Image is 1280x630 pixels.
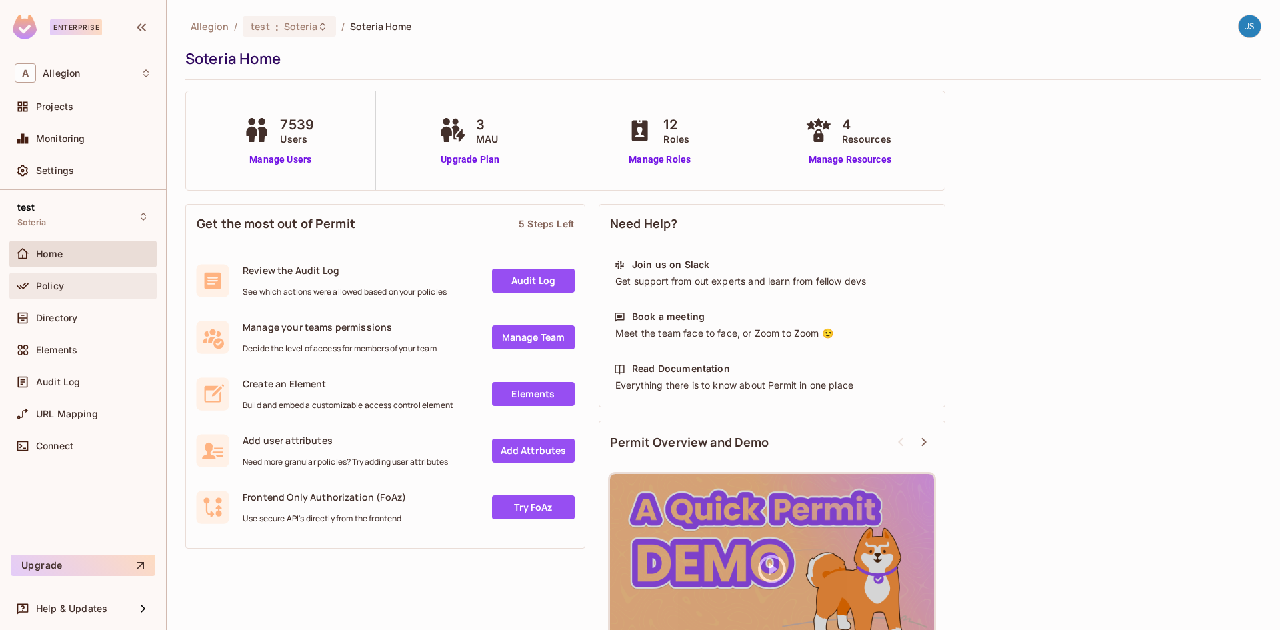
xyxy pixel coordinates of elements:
span: test [17,202,35,213]
span: Soteria [17,217,46,228]
div: Soteria Home [185,49,1255,69]
span: Need Help? [610,215,678,232]
span: Get the most out of Permit [197,215,355,232]
span: Use secure API's directly from the frontend [243,513,406,524]
div: 5 Steps Left [519,217,574,230]
span: Monitoring [36,133,85,144]
span: 4 [842,115,891,135]
div: Meet the team face to face, or Zoom to Zoom 😉 [614,327,930,340]
span: Build and embed a customizable access control element [243,400,453,411]
span: Settings [36,165,74,176]
span: Help & Updates [36,603,107,614]
span: Need more granular policies? Try adding user attributes [243,457,448,467]
span: Users [280,132,314,146]
span: Permit Overview and Demo [610,434,769,451]
img: SReyMgAAAABJRU5ErkJggg== [13,15,37,39]
div: Join us on Slack [632,258,709,271]
span: A [15,63,36,83]
span: 7539 [280,115,314,135]
span: Soteria [284,20,317,33]
a: Try FoAz [492,495,575,519]
span: Soteria Home [350,20,412,33]
a: Audit Log [492,269,575,293]
span: test [251,20,270,33]
div: Enterprise [50,19,102,35]
a: Manage Users [240,153,321,167]
span: Create an Element [243,377,453,390]
div: Book a meeting [632,310,705,323]
span: Elements [36,345,77,355]
span: Policy [36,281,64,291]
span: Resources [842,132,891,146]
div: Everything there is to know about Permit in one place [614,379,930,392]
img: Jacob Scheib [1239,15,1261,37]
span: Projects [36,101,73,112]
span: Audit Log [36,377,80,387]
span: See which actions were allowed based on your policies [243,287,447,297]
li: / [341,20,345,33]
span: 12 [663,115,689,135]
button: Upgrade [11,555,155,576]
span: Review the Audit Log [243,264,447,277]
span: Roles [663,132,689,146]
a: Manage Team [492,325,575,349]
a: Add Attrbutes [492,439,575,463]
span: Frontend Only Authorization (FoAz) [243,491,406,503]
a: Elements [492,382,575,406]
li: / [234,20,237,33]
span: MAU [476,132,498,146]
a: Manage Roles [623,153,696,167]
span: Manage your teams permissions [243,321,437,333]
span: the active workspace [191,20,229,33]
span: URL Mapping [36,409,98,419]
a: Manage Resources [802,153,898,167]
span: 3 [476,115,498,135]
a: Upgrade Plan [436,153,505,167]
span: Home [36,249,63,259]
span: Add user attributes [243,434,448,447]
span: : [275,21,279,32]
span: Directory [36,313,77,323]
span: Workspace: Allegion [43,68,80,79]
span: Decide the level of access for members of your team [243,343,437,354]
span: Connect [36,441,73,451]
div: Read Documentation [632,362,730,375]
div: Get support from out experts and learn from fellow devs [614,275,930,288]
